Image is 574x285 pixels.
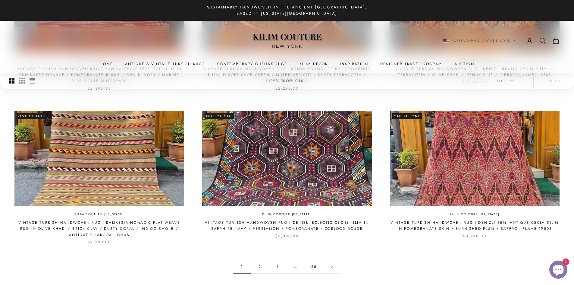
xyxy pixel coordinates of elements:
a: Go to page 2 [323,260,341,273]
span: One of One [205,113,234,119]
button: Sort by [483,73,533,89]
a: Kilim Couture [US_STATE] [262,212,312,217]
button: Change country or currency [443,38,517,43]
sale-price: $3,490.00 [463,233,486,239]
a: Auction [454,61,474,67]
a: Kilim Couture [US_STATE] [450,212,499,217]
nav: Secondary navigation [443,37,560,44]
summary: Kilim Decor [300,61,328,67]
a: Antique & Vintage Turkish Rugs [125,61,205,67]
sale-price: $2,390.00 [88,239,111,245]
a: Vintage Turkish Handwoven Rug | Balikesir Nomadic Flat-Weave Rug in Olive Khaki / Brick Clay / Du... [14,220,184,238]
span: One of One [17,113,47,119]
a: Kilim Couture [US_STATE] [74,212,124,217]
sale-price: $2,390.00 [275,233,298,239]
span: 1 [233,260,251,273]
a: Go to page 2 [251,260,269,273]
a: Go to page 3 [269,260,287,273]
button: Switch to smaller product images [19,73,25,89]
button: Filter [534,73,574,89]
p: Sustainably Handwoven in the Ancient [GEOGRAPHIC_DATA], Based in [US_STATE][GEOGRAPHIC_DATA] [203,4,372,17]
span: Sort by [497,78,519,84]
nav: Pagination navigation [233,260,341,274]
img: Logo of Kilim Couture New York [249,27,325,55]
button: Switch to compact product images [30,73,35,89]
p: 298 products [270,78,304,84]
img: United States [443,39,449,43]
nav: Primary navigation [14,61,560,67]
a: Vintage Turkish Handwoven Rug | Denizli Eclectic Cecim Kilim in Sapphire Navy / Persimmon / Pomeg... [202,220,372,232]
a: Home [100,61,113,67]
a: Vintage Turkish Handwoven Rug | Denizli Semi-Antique Cecim Kilim in Pomegranate Skin / Burnished ... [390,220,560,232]
span: [GEOGRAPHIC_DATA] (USD $) [452,38,511,43]
span: … [287,260,305,273]
inbox-online-store-chat: Shopify online store chat [547,261,569,280]
a: Designer Trade Program [380,61,442,67]
a: Contemporary Oushak Rugs [217,61,287,67]
a: Go to page 25 [305,260,323,273]
span: One of One [392,113,422,119]
a: Inspiration [340,61,368,67]
button: Switch to larger product images [9,73,14,89]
